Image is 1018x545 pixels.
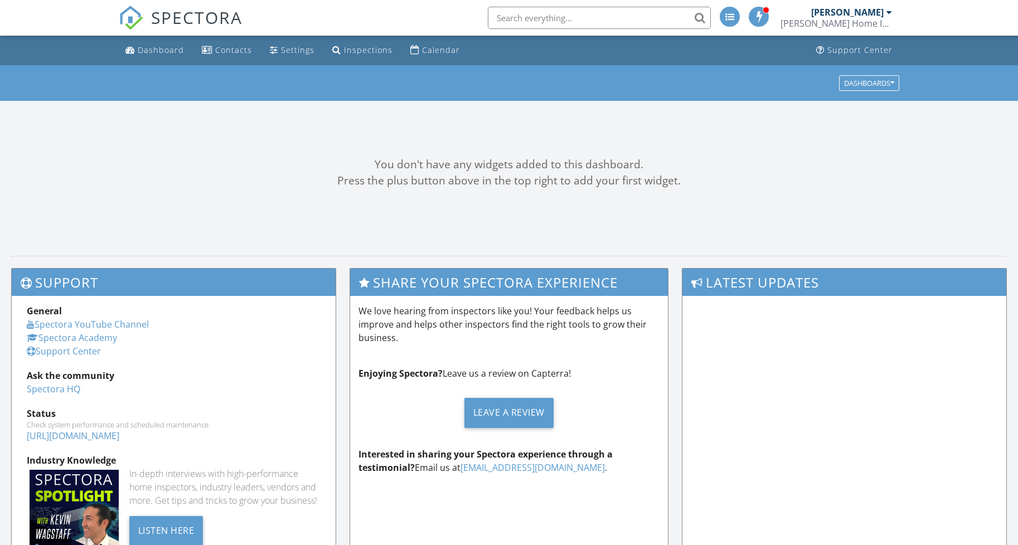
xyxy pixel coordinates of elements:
strong: Interested in sharing your Spectora experience through a testimonial? [358,448,613,474]
a: Spectora HQ [27,383,80,395]
p: We love hearing from inspectors like you! Your feedback helps us improve and helps other inspecto... [358,304,659,344]
button: Dashboards [839,75,899,91]
span: SPECTORA [151,6,243,29]
div: Dashboard [138,45,184,55]
a: SPECTORA [119,15,243,38]
div: Leave a Review [464,398,554,428]
div: Contacts [215,45,252,55]
p: Leave us a review on Capterra! [358,367,659,380]
div: Check system performance and scheduled maintenance. [27,420,321,429]
div: Press the plus button above in the top right to add your first widget. [11,173,1007,189]
div: Ask the community [27,369,321,382]
a: Support Center [812,40,897,61]
div: Support Center [827,45,893,55]
a: Dashboard [121,40,188,61]
div: In-depth interviews with high-performance home inspectors, industry leaders, vendors and more. Ge... [129,467,321,507]
strong: Enjoying Spectora? [358,367,443,379]
div: You don't have any widgets added to this dashboard. [11,157,1007,173]
a: [EMAIL_ADDRESS][DOMAIN_NAME] [460,461,605,474]
a: Inspections [328,40,397,61]
p: Email us at . [358,447,659,474]
h3: Latest Updates [682,269,1006,296]
a: Settings [265,40,319,61]
a: Support Center [27,345,101,357]
input: Search everything... [488,7,711,29]
img: The Best Home Inspection Software - Spectora [119,6,143,30]
h3: Support [12,269,336,296]
a: Leave a Review [358,389,659,436]
div: Inspections [344,45,392,55]
a: Contacts [197,40,256,61]
strong: General [27,305,62,317]
div: Settings [281,45,314,55]
h3: Share Your Spectora Experience [350,269,667,296]
div: Dashboards [844,79,894,87]
a: Spectora YouTube Channel [27,318,149,330]
a: Calendar [406,40,464,61]
div: Industry Knowledge [27,454,321,467]
div: Status [27,407,321,420]
a: Spectora Academy [27,332,117,344]
div: [PERSON_NAME] [811,7,884,18]
div: Cooper Home Inspections, LLC [781,18,892,29]
div: Calendar [422,45,460,55]
a: [URL][DOMAIN_NAME] [27,430,119,442]
a: Listen Here [129,524,203,536]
